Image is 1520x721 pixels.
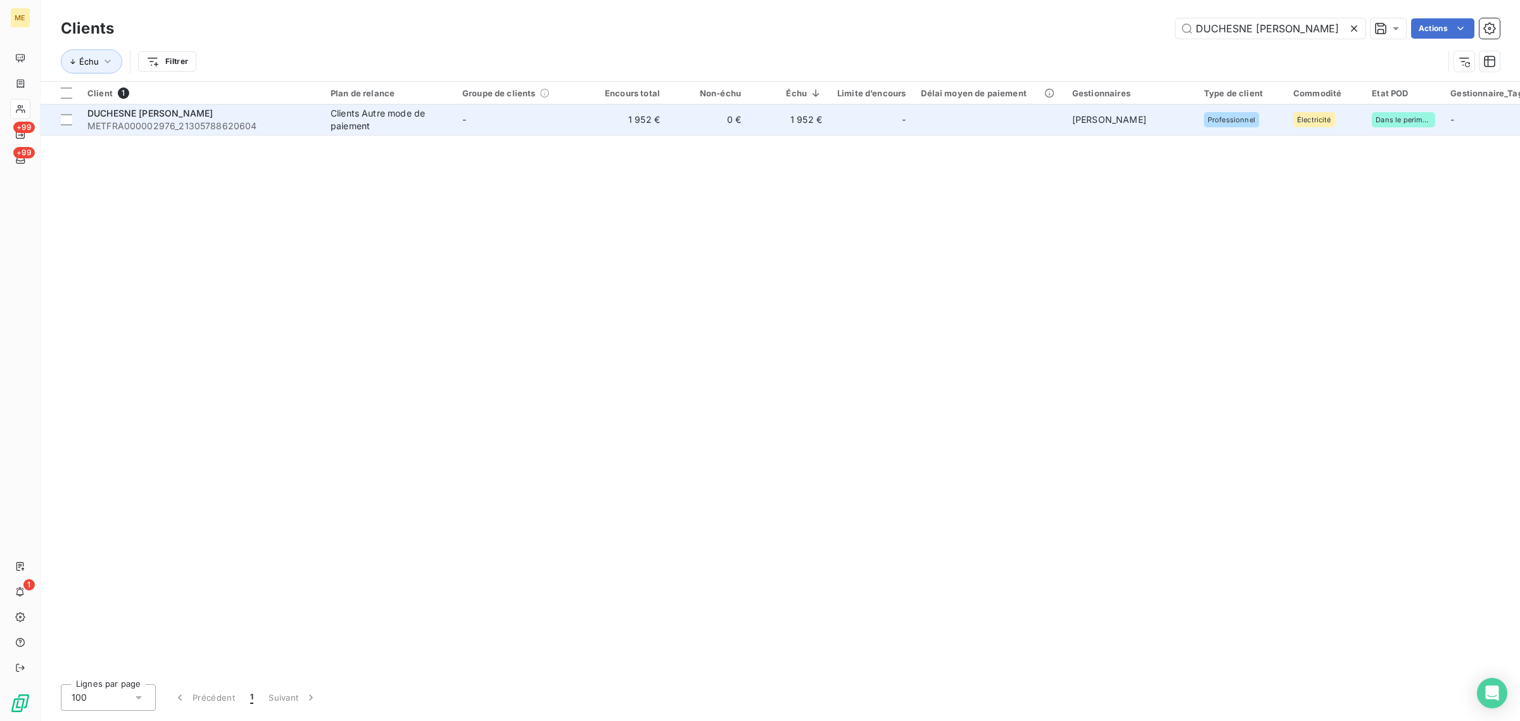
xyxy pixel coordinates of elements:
div: Limite d’encours [837,88,906,98]
div: Délai moyen de paiement [921,88,1056,98]
button: Suivant [261,684,325,711]
span: 1 [118,87,129,99]
div: Encours total [594,88,660,98]
button: Filtrer [138,51,196,72]
span: 1 [23,579,35,590]
span: Professionnel [1208,116,1255,124]
span: +99 [13,147,35,158]
span: Échu [79,56,99,67]
div: Type de client [1204,88,1278,98]
span: - [1450,114,1454,125]
span: Client [87,88,113,98]
button: Échu [61,49,122,73]
div: Open Intercom Messenger [1477,678,1507,708]
span: - [902,113,906,126]
span: METFRA000002976_21305788620604 [87,120,315,132]
div: Plan de relance [331,88,447,98]
a: +99 [10,124,30,144]
div: Échu [756,88,822,98]
button: Précédent [166,684,243,711]
h3: Clients [61,17,114,40]
div: Commodité [1293,88,1357,98]
div: Clients Autre mode de paiement [331,107,447,132]
td: 1 952 € [586,105,668,135]
div: Etat POD [1372,88,1435,98]
span: DUCHESNE [PERSON_NAME] [87,108,213,118]
div: Non-échu [675,88,741,98]
button: Actions [1411,18,1474,39]
span: 1 [250,691,253,704]
span: - [462,114,466,125]
td: 1 952 € [749,105,830,135]
td: 0 € [668,105,749,135]
button: 1 [243,684,261,711]
span: Groupe de clients [462,88,536,98]
span: 100 [72,691,87,704]
a: +99 [10,150,30,170]
span: Dans le perimetre [1376,116,1431,124]
span: Électricité [1297,116,1331,124]
span: [PERSON_NAME] [1072,114,1146,125]
span: +99 [13,122,35,133]
img: Logo LeanPay [10,693,30,713]
div: ME [10,8,30,28]
input: Rechercher [1175,18,1365,39]
div: Gestionnaires [1072,88,1189,98]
